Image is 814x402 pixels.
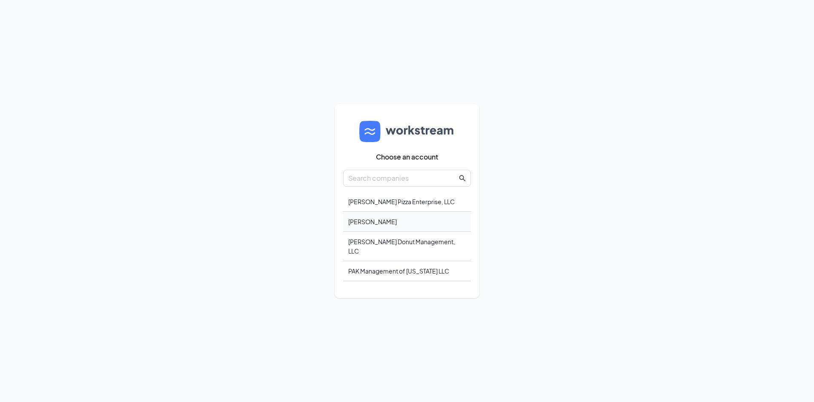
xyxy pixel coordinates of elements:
div: [PERSON_NAME] Donut Management, LLC [343,232,471,261]
input: Search companies [348,173,457,183]
div: PAK Management of [US_STATE] LLC [343,261,471,281]
img: logo [359,121,455,142]
span: search [459,175,466,182]
span: Choose an account [376,153,438,161]
div: [PERSON_NAME] Pizza Enterprise, LLC [343,192,471,212]
div: [PERSON_NAME] [343,212,471,232]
